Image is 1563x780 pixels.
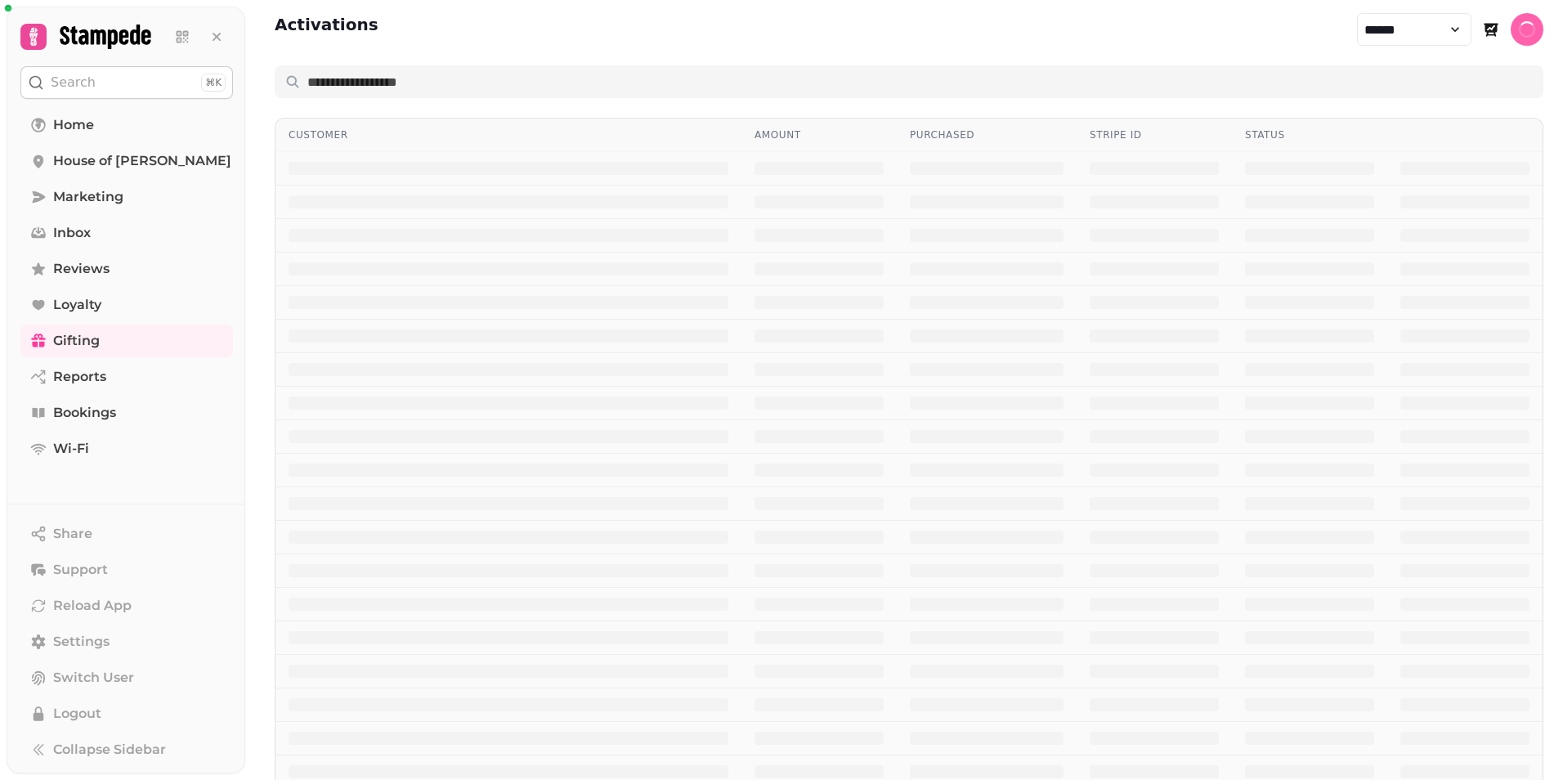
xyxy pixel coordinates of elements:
[20,361,233,393] a: Reports
[20,289,233,321] a: Loyalty
[53,632,110,652] span: Settings
[53,704,101,724] span: Logout
[53,524,92,544] span: Share
[53,187,123,207] span: Marketing
[53,151,231,171] span: House of [PERSON_NAME]
[53,259,110,279] span: Reviews
[20,66,233,99] button: Search⌘K
[910,128,1064,141] div: Purchased
[289,128,728,141] div: Customer
[275,13,378,46] h2: Activations
[20,181,233,213] a: Marketing
[201,74,226,92] div: ⌘K
[53,331,100,351] span: Gifting
[1090,128,1219,141] div: Stripe ID
[20,554,233,586] button: Support
[20,697,233,730] button: Logout
[20,733,233,766] button: Collapse Sidebar
[20,217,233,249] a: Inbox
[53,115,94,135] span: Home
[20,145,233,177] a: House of [PERSON_NAME]
[20,397,233,429] a: Bookings
[20,518,233,550] button: Share
[53,560,108,580] span: Support
[755,128,884,141] div: Amount
[53,668,134,688] span: Switch User
[20,625,233,658] a: Settings
[53,596,132,616] span: Reload App
[1245,128,1374,141] div: Status
[51,73,96,92] p: Search
[20,433,233,465] a: Wi-Fi
[53,223,91,243] span: Inbox
[53,439,89,459] span: Wi-Fi
[20,589,233,622] button: Reload App
[20,109,233,141] a: Home
[20,325,233,357] a: Gifting
[53,403,116,423] span: Bookings
[20,253,233,285] a: Reviews
[53,740,166,760] span: Collapse Sidebar
[53,367,106,387] span: Reports
[53,295,101,315] span: Loyalty
[20,661,233,694] button: Switch User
